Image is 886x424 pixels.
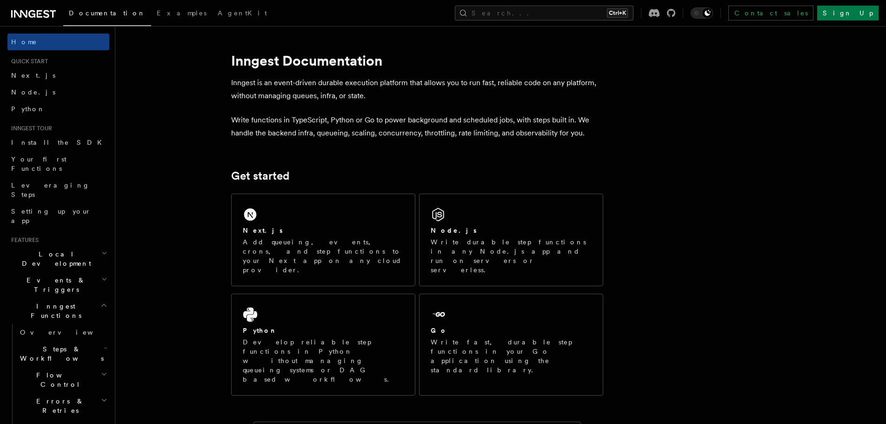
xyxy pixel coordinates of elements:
[16,370,101,389] span: Flow Control
[16,324,109,341] a: Overview
[728,6,813,20] a: Contact sales
[431,337,592,375] p: Write fast, durable step functions in your Go application using the standard library.
[231,52,603,69] h1: Inngest Documentation
[243,237,404,275] p: Add queueing, events, crons, and step functions to your Next app on any cloud provider.
[607,8,628,18] kbd: Ctrl+K
[7,34,109,50] a: Home
[231,194,415,286] a: Next.jsAdd queueing, events, crons, and step functions to your Next app on any cloud provider.
[231,76,603,102] p: Inngest is an event-driven durable execution platform that allows you to run fast, reliable code ...
[218,9,267,17] span: AgentKit
[455,6,633,20] button: Search...Ctrl+K
[16,367,109,393] button: Flow Control
[11,208,91,224] span: Setting up your app
[16,344,104,363] span: Steps & Workflows
[11,37,37,47] span: Home
[7,246,109,272] button: Local Development
[691,7,713,19] button: Toggle dark mode
[11,88,55,96] span: Node.js
[63,3,151,26] a: Documentation
[431,226,477,235] h2: Node.js
[7,84,109,101] a: Node.js
[151,3,212,25] a: Examples
[7,236,39,244] span: Features
[7,58,48,65] span: Quick start
[16,397,101,415] span: Errors & Retries
[11,72,55,79] span: Next.js
[7,302,100,320] span: Inngest Functions
[16,341,109,367] button: Steps & Workflows
[69,9,146,17] span: Documentation
[7,298,109,324] button: Inngest Functions
[7,203,109,229] a: Setting up your app
[419,294,603,396] a: GoWrite fast, durable step functions in your Go application using the standard library.
[243,337,404,384] p: Develop reliable step functions in Python without managing queueing systems or DAG based workflows.
[11,155,67,172] span: Your first Functions
[231,114,603,140] p: Write functions in TypeScript, Python or Go to power background and scheduled jobs, with steps bu...
[231,294,415,396] a: PythonDevelop reliable step functions in Python without managing queueing systems or DAG based wo...
[20,329,116,336] span: Overview
[7,177,109,203] a: Leveraging Steps
[7,67,109,84] a: Next.js
[7,101,109,117] a: Python
[7,272,109,298] button: Events & Triggers
[7,125,52,132] span: Inngest tour
[16,393,109,419] button: Errors & Retries
[419,194,603,286] a: Node.jsWrite durable step functions in any Node.js app and run on servers or serverless.
[157,9,207,17] span: Examples
[431,237,592,275] p: Write durable step functions in any Node.js app and run on servers or serverless.
[431,326,447,335] h2: Go
[7,134,109,151] a: Install the SDK
[7,151,109,177] a: Your first Functions
[231,169,289,182] a: Get started
[11,139,107,146] span: Install the SDK
[817,6,879,20] a: Sign Up
[11,105,45,113] span: Python
[11,182,90,198] span: Leveraging Steps
[243,326,277,335] h2: Python
[7,249,101,268] span: Local Development
[212,3,273,25] a: AgentKit
[243,226,283,235] h2: Next.js
[7,276,101,294] span: Events & Triggers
